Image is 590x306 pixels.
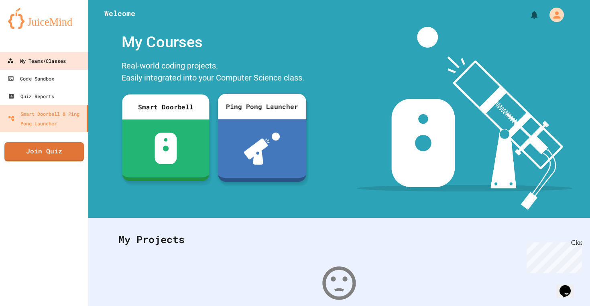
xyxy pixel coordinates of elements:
img: banner-image-my-projects.png [357,27,572,210]
div: My Account [541,6,566,24]
iframe: chat widget [523,239,582,273]
img: logo-orange.svg [8,8,80,29]
div: Chat with us now!Close [3,3,55,51]
iframe: chat widget [556,274,582,298]
div: Smart Doorbell & Ping Pong Launcher [8,109,83,128]
div: Real-world coding projects. Easily integrated into your Computer Science class. [118,58,310,88]
div: Code Sandbox [8,74,54,83]
div: Ping Pong Launcher [218,94,306,119]
img: ppl-with-ball.png [244,133,280,165]
div: My Courses [118,27,310,58]
div: My Teams/Classes [7,56,66,66]
div: My Notifications [515,8,541,22]
img: sdb-white.svg [154,133,177,164]
div: Smart Doorbell [122,94,209,119]
div: Quiz Reports [8,91,54,101]
div: My Projects [110,224,568,255]
a: Join Quiz [4,142,84,161]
